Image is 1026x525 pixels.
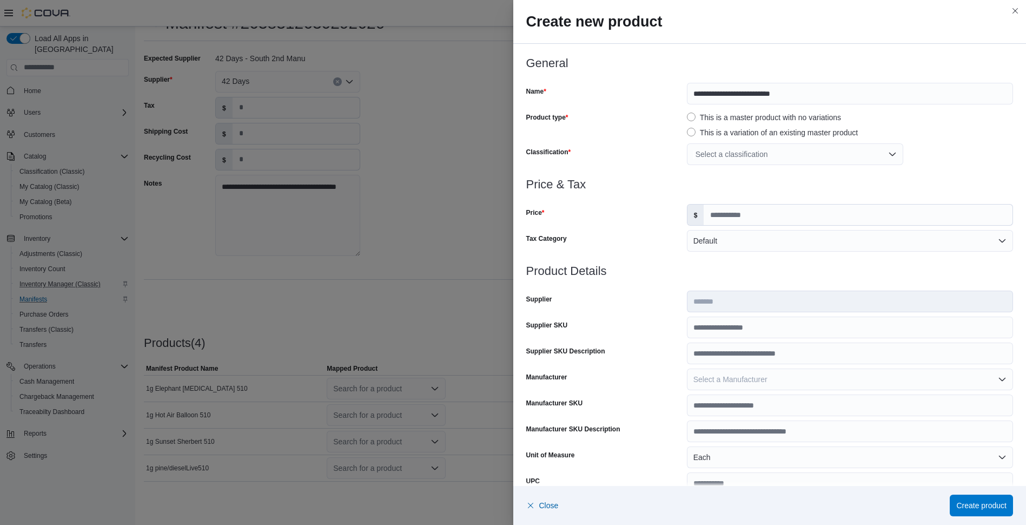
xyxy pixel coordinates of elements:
[526,208,545,217] label: Price
[526,178,1014,191] h3: Price & Tax
[526,295,552,304] label: Supplier
[687,369,1013,390] button: Select a Manufacturer
[526,451,575,460] label: Unit of Measure
[526,13,1014,30] h2: Create new product
[526,495,559,516] button: Close
[526,234,567,243] label: Tax Category
[526,399,583,408] label: Manufacturer SKU
[526,373,567,382] label: Manufacturer
[687,447,1013,468] button: Each
[687,111,841,124] label: This is a master product with no variations
[526,347,605,356] label: Supplier SKU Description
[687,230,1013,252] button: Default
[526,477,540,485] label: UPC
[1009,4,1022,17] button: Close this dialog
[526,87,546,96] label: Name
[956,500,1007,511] span: Create product
[526,265,1014,278] h3: Product Details
[526,57,1014,70] h3: General
[526,425,620,434] label: Manufacturer SKU Description
[687,126,858,139] label: This is a variation of an existing master product
[539,500,559,511] span: Close
[693,375,767,384] span: Select a Manufacturer
[687,205,704,225] label: $
[950,495,1013,516] button: Create product
[526,113,568,122] label: Product type
[526,321,568,330] label: Supplier SKU
[526,148,571,156] label: Classification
